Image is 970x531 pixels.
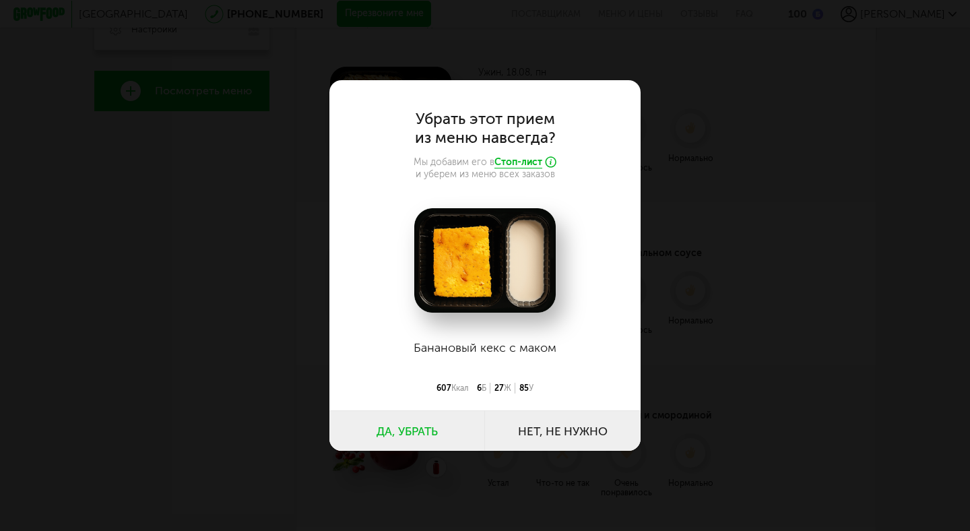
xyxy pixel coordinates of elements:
[451,383,469,393] span: Ккал
[363,326,608,369] h4: Банановый кекс с маком
[482,383,486,393] span: Б
[490,383,515,394] div: 27
[363,156,608,180] p: Мы добавим его в и уберем из меню всех заказов
[414,208,556,312] img: big_1JPARypVE24VNqJP.png
[494,156,542,168] span: Стоп-лист
[363,109,608,147] h3: Убрать этот прием из меню навсегда?
[329,410,485,451] button: Да, убрать
[432,383,473,394] div: 607
[504,383,511,393] span: Ж
[515,383,538,394] div: 85
[529,383,533,393] span: У
[485,410,641,451] button: Нет, не нужно
[473,383,490,394] div: 6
